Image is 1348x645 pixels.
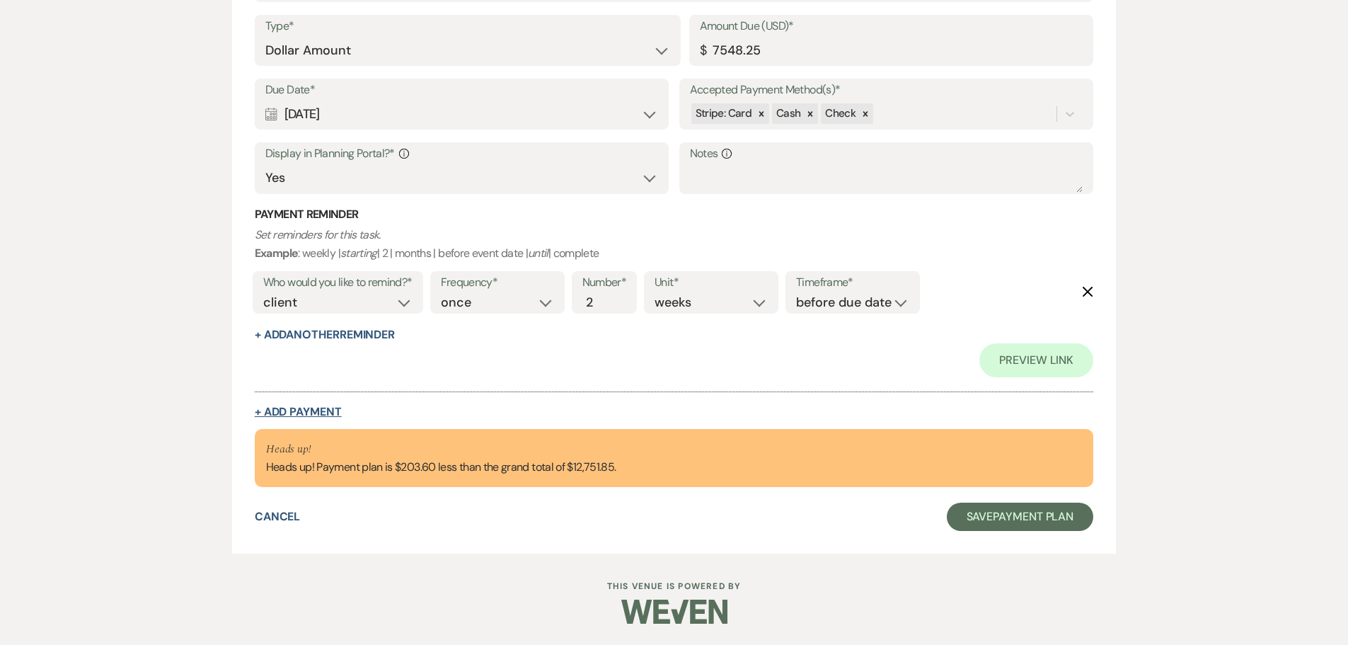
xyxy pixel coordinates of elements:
div: Heads up! Payment plan is $203.60 less than the grand total of $12,751.85. [266,440,616,476]
label: Who would you like to remind?* [263,273,413,293]
a: Preview Link [979,343,1093,377]
b: Example [255,246,299,261]
h3: Payment Reminder [255,207,1094,222]
label: Number* [582,273,627,293]
i: until [528,246,548,261]
p: : weekly | | 2 | months | before event date | | complete [255,226,1094,262]
label: Timeframe* [796,273,909,293]
span: Check [825,106,856,120]
label: Notes [690,144,1083,164]
div: $ [700,41,706,60]
img: Weven Logo [621,587,727,637]
span: Cash [776,106,800,120]
i: Set reminders for this task. [255,227,381,242]
i: starting [340,246,377,261]
span: Stripe: Card [696,106,751,120]
label: Unit* [655,273,768,293]
label: Frequency* [441,273,554,293]
label: Type* [265,16,670,37]
label: Amount Due (USD)* [700,16,1083,37]
label: Accepted Payment Method(s)* [690,80,1083,101]
button: + AddAnotherReminder [255,329,395,341]
button: Cancel [255,511,301,523]
div: [DATE] [265,101,659,128]
button: SavePayment Plan [947,503,1094,531]
label: Due Date* [265,80,659,101]
label: Display in Planning Portal?* [265,144,659,164]
button: + Add Payment [255,406,342,418]
p: Heads up! [266,440,616,459]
